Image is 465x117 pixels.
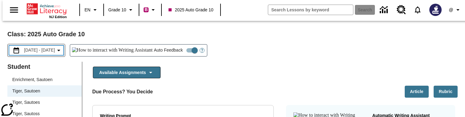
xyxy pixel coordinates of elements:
[145,6,148,14] span: B
[82,4,101,15] button: Language: EN, Select a language
[93,67,161,79] button: Available Assignments
[55,47,62,54] svg: Collapse Date Range Filter
[10,47,62,54] button: Select the date range menu item
[449,7,453,13] span: @
[7,62,82,72] p: Student
[154,47,183,53] span: Auto Feedback
[5,1,23,19] button: Open side menu
[376,2,393,18] a: Data Center
[92,88,153,96] p: Due Process? You Decide
[7,29,458,39] h2: Class : 2025 Auto Grade 10
[197,45,207,56] button: Open Help for Writing Assistant
[108,7,126,13] span: Grade 10
[429,4,442,16] img: Avatar
[27,2,67,19] div: Home
[7,85,82,97] div: Tiger, Sautoen
[434,86,458,98] button: Rubric, Will open in new tab
[445,4,465,15] button: Profile/Settings
[12,88,77,94] span: Tiger, Sautoen
[426,2,445,18] button: Select a new avatar
[405,86,429,98] button: Article, Will open in new tab
[72,47,153,53] img: How to interact with Writing Assistant
[141,4,159,15] button: Boost Class color is violet red. Change class color
[393,2,410,18] a: Resource Center, Will open in new tab
[85,7,90,13] span: EN
[27,3,67,15] a: Home
[12,76,77,83] span: Enrichment, Sautoen
[268,5,353,15] input: search field
[12,99,77,106] span: Tiger, Sautoes
[7,97,82,108] div: Tiger, Sautoes
[24,47,55,53] span: [DATE] - [DATE]
[12,111,77,117] span: Tiger, Sautoss
[169,7,213,13] span: 2025 Auto Grade 10
[410,2,426,18] a: Notifications
[106,4,137,15] button: Grade: Grade 10, Select a grade
[7,74,82,85] div: Enrichment, Sautoen
[49,15,67,19] span: NJ Edition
